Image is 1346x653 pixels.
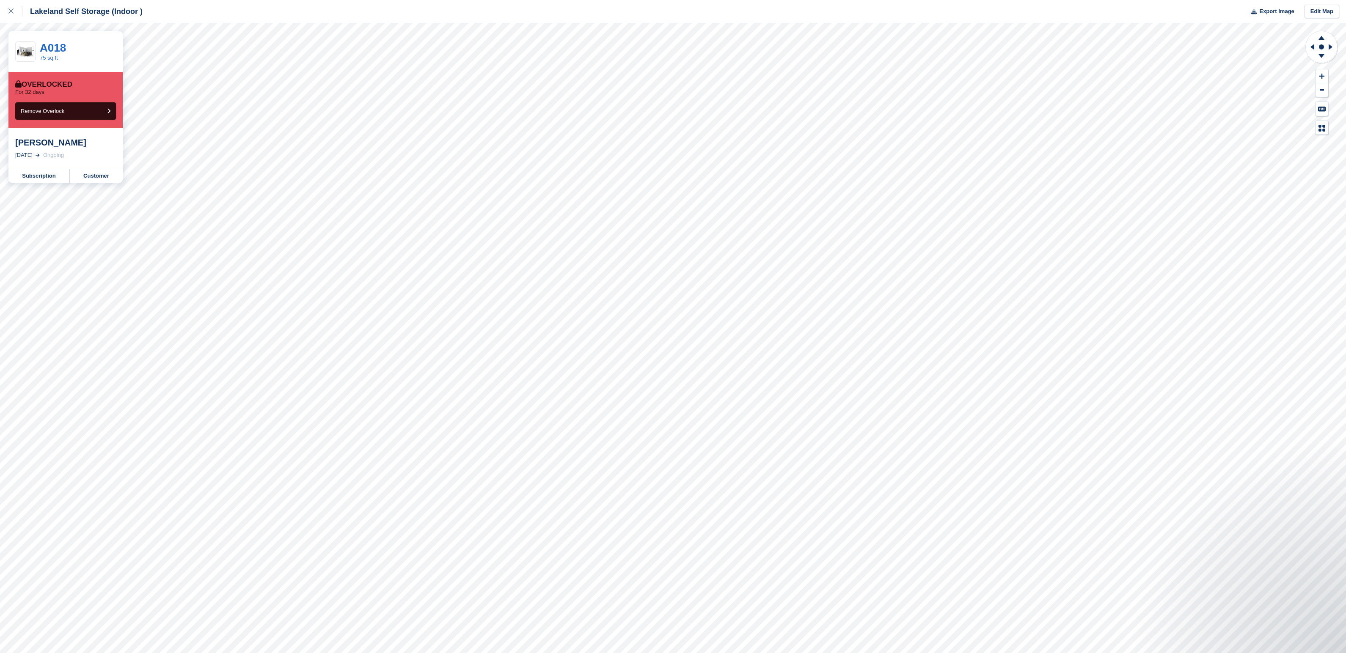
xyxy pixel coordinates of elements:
button: Export Image [1246,5,1294,19]
a: Customer [70,169,123,183]
a: A018 [40,41,66,54]
button: Zoom Out [1316,83,1328,97]
p: For 32 days [15,89,44,96]
img: arrow-right-light-icn-cde0832a797a2874e46488d9cf13f60e5c3a73dbe684e267c42b8395dfbc2abf.svg [36,154,40,157]
button: Keyboard Shortcuts [1316,102,1328,116]
span: Export Image [1259,7,1294,16]
img: 75.jpg [16,44,35,59]
div: [DATE] [15,151,33,159]
button: Zoom In [1316,69,1328,83]
span: Remove Overlock [21,108,64,114]
a: Subscription [8,169,70,183]
div: Ongoing [43,151,64,159]
button: Remove Overlock [15,102,116,120]
a: 75 sq ft [40,55,58,61]
div: Lakeland Self Storage (Indoor ) [22,6,143,16]
div: [PERSON_NAME] [15,137,116,148]
div: Overlocked [15,80,72,89]
button: Map Legend [1316,121,1328,135]
a: Edit Map [1305,5,1339,19]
